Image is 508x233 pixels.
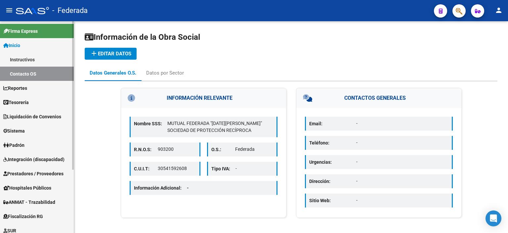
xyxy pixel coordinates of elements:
[3,28,38,35] span: Firma Express
[158,165,196,172] p: 30541592608
[235,165,274,172] p: -
[3,170,63,177] span: Prestadores / Proveedores
[85,32,497,42] h1: Información de la Obra Social
[85,48,137,60] button: Editar datos
[3,127,25,135] span: Sistema
[3,199,55,206] span: ANMAT - Trazabilidad
[3,85,27,92] span: Reportes
[235,146,273,153] p: Federada
[356,120,448,127] p: -
[134,165,158,172] p: C.U.I.T:
[134,120,167,127] p: Nombre SSS:
[211,165,235,172] p: Tipo IVA:
[146,69,184,77] div: Datos por Sector
[296,88,461,108] h3: CONTACTOS GENERALES
[3,184,51,192] span: Hospitales Públicos
[134,184,194,192] p: Información Adicional:
[121,88,286,108] h3: INFORMACIÓN RELEVANTE
[309,178,356,185] p: Dirección:
[187,185,189,191] span: -
[158,146,196,153] p: 903200
[495,6,503,14] mat-icon: person
[309,158,356,166] p: Urgencias:
[3,213,43,220] span: Fiscalización RG
[356,178,448,185] p: -
[309,139,356,146] p: Teléfono:
[486,210,501,226] div: Open Intercom Messenger
[3,113,61,120] span: Liquidación de Convenios
[90,69,136,77] div: Datos Generales O.S.
[356,139,448,146] p: -
[309,120,356,127] p: Email:
[3,156,64,163] span: Integración (discapacidad)
[356,158,448,165] p: -
[3,99,29,106] span: Tesorería
[90,51,131,57] span: Editar datos
[3,142,24,149] span: Padrón
[309,197,356,204] p: Sitio Web:
[3,42,20,49] span: Inicio
[5,6,13,14] mat-icon: menu
[356,197,448,204] p: -
[167,120,273,134] p: MUTUAL FEDERADA "[DATE][PERSON_NAME]" SOCIEDAD DE PROTECCIÓN RECÍPROCA
[52,3,88,18] span: - Federada
[90,49,98,57] mat-icon: add
[211,146,235,153] p: O.S.:
[134,146,158,153] p: R.N.O.S:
